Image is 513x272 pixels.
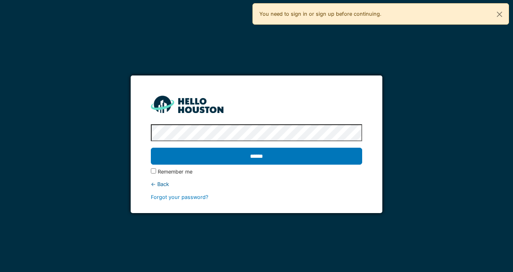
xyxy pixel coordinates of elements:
button: Close [490,4,509,25]
a: Forgot your password? [151,194,209,200]
div: You need to sign in or sign up before continuing. [252,3,509,25]
div: ← Back [151,180,362,188]
img: HH_line-BYnF2_Hg.png [151,96,223,113]
label: Remember me [158,168,192,176]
